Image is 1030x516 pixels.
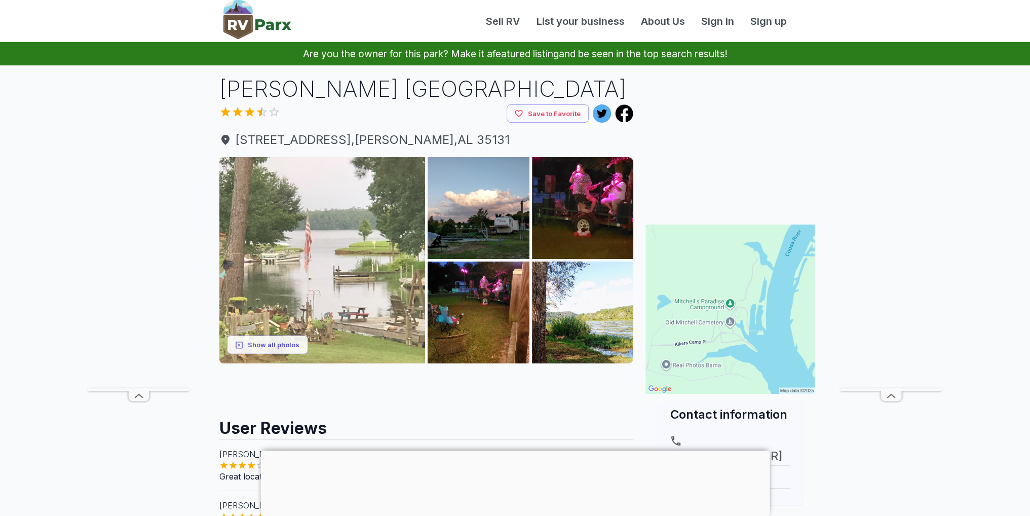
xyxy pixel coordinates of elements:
[219,470,634,483] p: Great location and friendly people
[492,48,559,60] a: featured listing
[645,225,815,394] img: Map for Mitchell's Paradise Rv Resort
[219,448,634,460] p: [PERSON_NAME]
[219,157,426,363] img: AAcXr8qYBuXG7NKYygCoaLGXZPKOepfeO90ABnsgDe6Q3d8wSznnmDKRp4Mxc3k8139L5h9uEl13qwjTyfedEUfDOv48Vj3Lh...
[219,73,634,104] h1: [PERSON_NAME] [GEOGRAPHIC_DATA]
[507,104,589,123] button: Save to Favorite
[219,363,634,409] iframe: Advertisement
[219,409,634,439] h2: User Reviews
[227,336,308,354] button: Show all photos
[645,73,815,200] iframe: Advertisement
[428,157,529,259] img: AAcXr8pMfrOxpxk9uMB8A3wPrOjY6Cg0swCg8-50trNRl-kfA8dVdtLmeDhTuq5px1VDW2xPI9XJg2Car34HfBcN_3sMfHwsk...
[219,131,634,149] a: [STREET_ADDRESS],[PERSON_NAME],AL 35131
[670,406,790,423] h2: Contact information
[532,157,634,259] img: AAcXr8qxq18IAK0KuZvjGY-LBRwrVIzkyze_bVgaiG4hqPsXVmcEjQdlYNNg6W-uGiZVrfBXd4xG0wh6s8aY3Y8zrvtPbllsg...
[260,451,770,513] iframe: Advertisement
[693,14,742,29] a: Sign in
[428,262,529,363] img: AAcXr8p1h_fbLblNhrdJbo_AGrfzolzmRz3M3jZIU3aFfPfOhYTF3i1FuVTRS4m6Jnyxyj65-paLdgsJIDM37pLTkVV2oxaUZ...
[670,435,790,465] a: [PHONE_NUMBER]
[742,14,795,29] a: Sign up
[219,499,634,511] p: [PERSON_NAME]
[532,262,634,363] img: AAcXr8qu19BgHI-KN6ks7ePFbKlY0smHvANYsQh4UOUiDaxdQxL-L7SHLNvTT_GbyJSIlZTrQ3ndMGnEArb8V4E_zPPgp4gUP...
[88,84,189,388] iframe: Advertisement
[478,14,528,29] a: Sell RV
[633,14,693,29] a: About Us
[528,14,633,29] a: List your business
[12,42,1018,65] p: Are you the owner for this park? Make it a and be seen in the top search results!
[841,84,942,388] iframe: Advertisement
[219,131,634,149] span: [STREET_ADDRESS] , [PERSON_NAME] , AL 35131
